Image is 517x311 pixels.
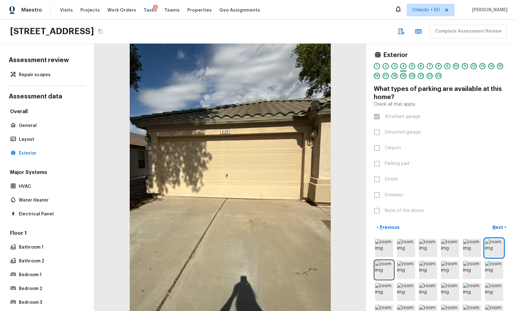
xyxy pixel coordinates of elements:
h5: Major Systems [9,169,85,177]
div: 19 [400,73,406,79]
button: Copy Address [96,27,105,35]
img: room img [441,239,459,257]
img: room img [485,283,503,301]
img: room img [375,239,393,257]
p: Bedroom 1 [19,272,81,278]
div: 21 [418,73,424,79]
div: 2 [383,63,389,69]
span: [PERSON_NAME] [470,7,508,13]
img: room img [463,239,481,257]
img: room img [463,283,481,301]
img: room img [463,261,481,279]
img: room img [419,283,437,301]
button: <Previous [374,222,402,233]
div: 9 [444,63,450,69]
p: General [19,123,81,129]
p: Next [493,224,504,230]
div: 11 [462,63,468,69]
span: Driveway [385,192,403,198]
span: Street [385,176,398,182]
img: room img [375,261,393,279]
span: Attached garage [385,113,420,120]
span: Geo Assignments [219,7,260,13]
span: Work Orders [107,7,136,13]
div: 14 [488,63,494,69]
span: Tasks [144,8,157,12]
div: 1 [374,63,380,69]
img: room img [375,283,393,301]
div: 10 [453,63,459,69]
p: HVAC [19,183,81,190]
div: 20 [409,73,415,79]
p: Electrical Panel [19,211,81,217]
h4: Assessment data [9,92,85,102]
div: 17 [383,73,389,79]
h4: Exterior [383,51,408,59]
button: Next> [489,222,509,233]
span: Parking pad [385,161,409,167]
h5: Floor 1 [9,230,85,238]
img: room img [441,283,459,301]
p: Water Heater [19,197,81,203]
span: Detached garage [385,129,421,135]
div: 5 [409,63,415,69]
div: 3 [391,63,398,69]
div: 7 [427,63,433,69]
p: Bathroom 2 [19,258,81,264]
span: Orlando + 60 [412,7,440,13]
div: 16 [374,73,380,79]
p: Check all that apply. [374,101,416,108]
h2: [STREET_ADDRESS] [10,26,94,37]
div: 12 [471,63,477,69]
div: 22 [427,73,433,79]
span: Visits [60,7,73,13]
div: 6 [418,63,424,69]
img: room img [419,261,437,279]
h4: What types of parking are available at this home? [374,85,509,101]
h4: Assessment review [9,56,85,64]
span: Projects [80,7,100,13]
img: room img [441,261,459,279]
h5: Overall [9,108,85,116]
img: room img [397,283,415,301]
img: room img [485,239,503,257]
span: Properties [187,7,212,13]
div: 2 [153,5,158,11]
img: room img [485,261,503,279]
img: room img [419,239,437,257]
div: 15 [497,63,503,69]
p: Layout [19,136,81,143]
div: 4 [400,63,406,69]
div: 18 [391,73,398,79]
div: 23 [435,73,442,79]
p: Exterior [19,150,81,156]
span: None of the above [385,208,424,214]
p: Previous [378,224,400,230]
span: Teams [164,7,180,13]
div: 13 [479,63,486,69]
p: Bedroom 3 [19,299,81,306]
span: Maestro [21,7,42,13]
p: Bathroom 1 [19,244,81,250]
img: room img [397,239,415,257]
div: 8 [435,63,442,69]
p: Bedroom 2 [19,286,81,292]
p: Repair scopes [19,72,81,78]
img: room img [397,261,415,279]
span: Carport [385,145,401,151]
